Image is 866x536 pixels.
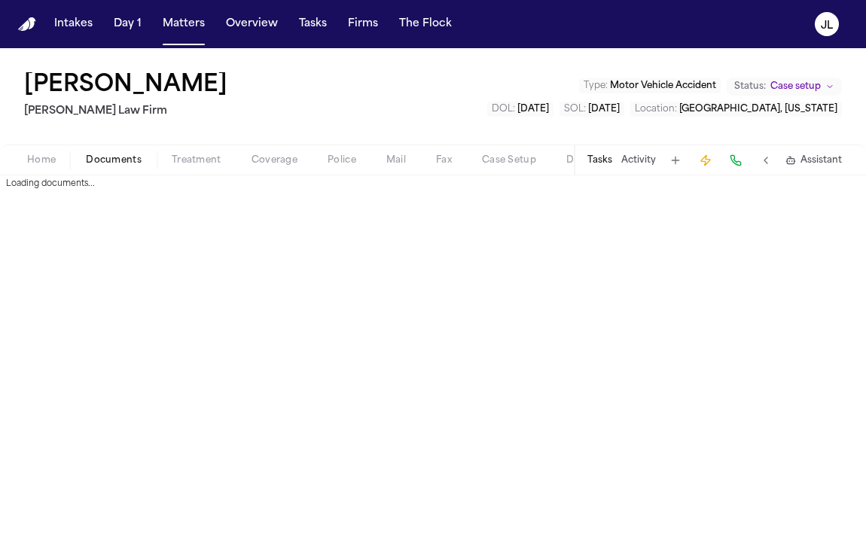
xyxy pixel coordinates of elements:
button: Create Immediate Task [695,150,716,171]
h1: [PERSON_NAME] [24,72,227,99]
img: Finch Logo [18,17,36,32]
button: Tasks [587,154,612,166]
button: Overview [220,11,284,38]
span: Demand [566,154,607,166]
span: [DATE] [588,105,620,114]
button: Tasks [293,11,333,38]
button: Intakes [48,11,99,38]
span: Case setup [770,81,821,93]
button: Change status from Case setup [727,78,842,96]
a: Home [18,17,36,32]
button: Make a Call [725,150,746,171]
button: The Flock [393,11,458,38]
span: SOL : [564,105,586,114]
span: Police [328,154,356,166]
span: Type : [584,81,608,90]
button: Matters [157,11,211,38]
span: Coverage [252,154,297,166]
button: Edit Type: Motor Vehicle Accident [579,78,721,93]
span: Status: [734,81,766,93]
span: Mail [386,154,406,166]
button: Add Task [665,150,686,171]
span: Home [27,154,56,166]
button: Firms [342,11,384,38]
span: Fax [436,154,452,166]
span: Assistant [800,154,842,166]
button: Assistant [785,154,842,166]
button: Edit Location: Terrell, Texas [630,102,842,117]
span: Motor Vehicle Accident [610,81,716,90]
span: [GEOGRAPHIC_DATA], [US_STATE] [679,105,837,114]
span: Location : [635,105,677,114]
span: [DATE] [517,105,549,114]
button: Day 1 [108,11,148,38]
span: DOL : [492,105,515,114]
span: Documents [86,154,142,166]
button: Edit matter name [24,72,227,99]
span: Case Setup [482,154,536,166]
button: Edit SOL: 2027-07-31 [560,102,624,117]
button: Activity [621,154,656,166]
h2: [PERSON_NAME] Law Firm [24,102,233,120]
button: Edit DOL: 2025-07-31 [487,102,553,117]
span: Treatment [172,154,221,166]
